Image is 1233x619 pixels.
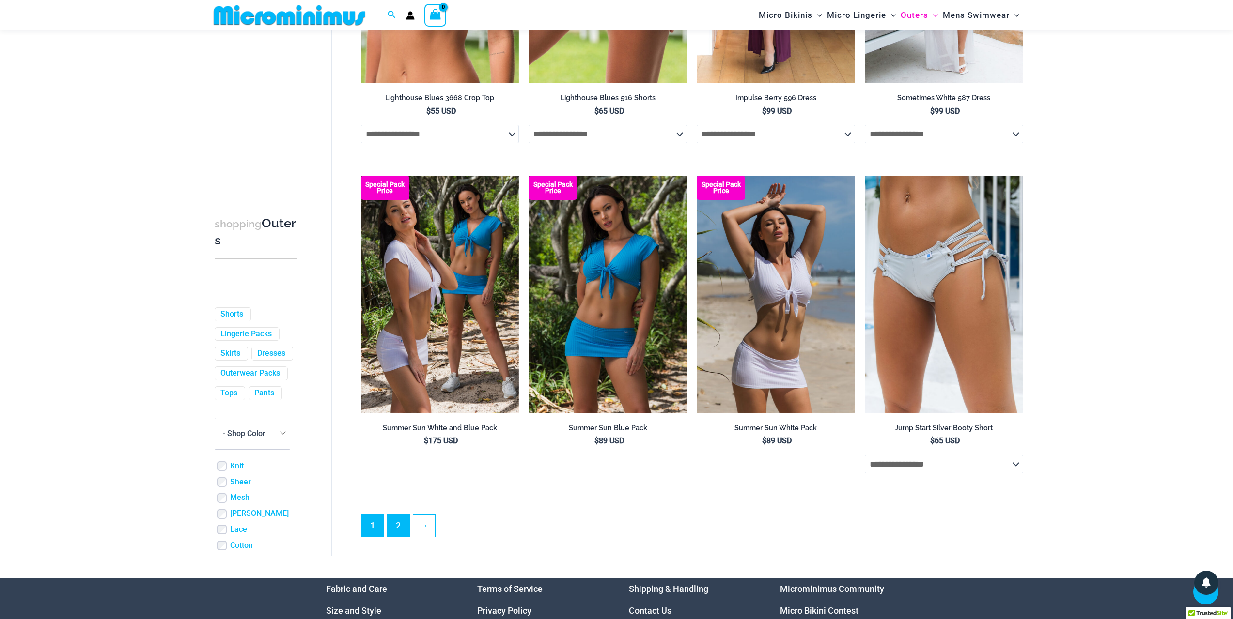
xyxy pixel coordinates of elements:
a: → [413,515,435,537]
a: OutersMenu ToggleMenu Toggle [898,3,940,28]
b: Special Pack Price [529,181,577,194]
a: Fabric and Care [326,584,387,594]
img: Summer Sun White and Blue Pack [361,176,519,413]
a: Lingerie Packs [220,329,272,339]
a: Privacy Policy [477,605,531,616]
a: Page 2 [388,515,409,537]
a: Shorts [220,309,243,319]
span: $ [426,106,431,116]
a: View Shopping Cart, empty [424,4,447,26]
a: Skirts [220,348,240,359]
b: Special Pack Price [697,181,745,194]
a: Jump Start Silver Booty Short [865,423,1023,436]
a: Shipping & Handling [629,584,708,594]
img: Summer Sun White 9116 Top 522 Skirt 08 [697,176,855,413]
span: $ [762,106,766,116]
h2: Summer Sun White Pack [697,423,855,433]
bdi: 65 USD [930,436,960,445]
h2: Impulse Berry 596 Dress [697,93,855,103]
span: - Shop Color [215,417,290,449]
a: Lighthouse Blues 516 Shorts [529,93,687,106]
a: Tops [220,388,237,398]
a: Account icon link [406,11,415,20]
a: Cotton [230,540,253,550]
img: Summer Sun Blue 9116 Top 522 Skirt 14 [529,176,687,413]
a: Mesh [230,493,250,503]
h2: Jump Start Silver Booty Short [865,423,1023,433]
span: Micro Lingerie [827,3,886,28]
span: Menu Toggle [1010,3,1019,28]
a: Microminimus Community [780,584,884,594]
a: Micro LingerieMenu ToggleMenu Toggle [825,3,898,28]
span: Menu Toggle [886,3,896,28]
span: $ [594,106,599,116]
a: Lighthouse Blues 3668 Crop Top [361,93,519,106]
a: Terms of Service [477,584,543,594]
span: $ [762,436,766,445]
bdi: 55 USD [426,106,456,116]
a: [PERSON_NAME] [230,509,289,519]
span: - Shop Color [223,429,265,438]
a: Mens SwimwearMenu ToggleMenu Toggle [940,3,1022,28]
img: MM SHOP LOGO FLAT [210,4,369,26]
span: shopping [215,217,262,229]
span: Outers [901,3,928,28]
h2: Sometimes White 587 Dress [865,93,1023,103]
nav: Site Navigation [755,1,1024,29]
span: $ [594,436,599,445]
h2: Summer Sun Blue Pack [529,423,687,433]
a: Search icon link [388,9,396,21]
a: Dresses [257,348,285,359]
bdi: 99 USD [762,106,792,116]
a: Summer Sun White and Blue Pack Summer Sun Blue 9116 Top 522 Skirt 04Summer Sun Blue 9116 Top 522 ... [361,176,519,413]
a: Contact Us [629,605,671,616]
span: $ [424,436,428,445]
a: Micro BikinisMenu ToggleMenu Toggle [756,3,825,28]
a: Knit [230,461,244,471]
span: Page 1 [362,515,384,537]
a: Sometimes White 587 Dress [865,93,1023,106]
h2: Lighthouse Blues 3668 Crop Top [361,93,519,103]
a: Outerwear Packs [220,368,280,378]
a: Summer Sun Blue Pack [529,423,687,436]
a: Summer Sun White Pack [697,423,855,436]
span: Menu Toggle [928,3,938,28]
span: Micro Bikinis [759,3,812,28]
bdi: 89 USD [594,436,624,445]
h2: Lighthouse Blues 516 Shorts [529,93,687,103]
h2: Summer Sun White and Blue Pack [361,423,519,433]
a: Sheer [230,477,251,487]
a: Size and Style [326,605,381,616]
nav: Product Pagination [361,514,1023,543]
a: Summer Sun Blue 9116 Top 522 Skirt 14 Summer Sun Blue 9116 Top 522 Skirt 04Summer Sun Blue 9116 T... [529,176,687,413]
a: Pants [254,388,274,398]
span: $ [930,436,935,445]
bdi: 89 USD [762,436,792,445]
bdi: 99 USD [930,106,960,116]
a: Summer Sun White and Blue Pack [361,423,519,436]
span: Menu Toggle [812,3,822,28]
bdi: 175 USD [424,436,458,445]
h3: Outers [215,215,297,248]
a: Micro Bikini Contest [780,605,858,616]
a: Jump Start Silver 5594 Shorts 01Jump Start Silver 5594 Shorts 02Jump Start Silver 5594 Shorts 02 [865,176,1023,413]
span: $ [930,106,935,116]
bdi: 65 USD [594,106,624,116]
img: Jump Start Silver 5594 Shorts 01 [865,176,1023,413]
a: Impulse Berry 596 Dress [697,93,855,106]
a: Summer Sun White 9116 Top 522 Skirt 08 Summer Sun White 9116 Top 522 Skirt 10Summer Sun White 911... [697,176,855,413]
span: Mens Swimwear [943,3,1010,28]
a: Lace [230,525,247,535]
b: Special Pack Price [361,181,409,194]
